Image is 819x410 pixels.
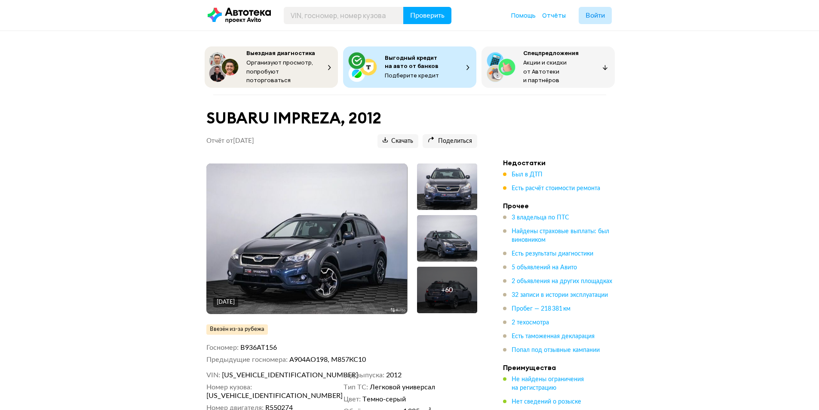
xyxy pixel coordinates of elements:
div: + 60 [441,286,453,294]
button: Войти [579,7,612,24]
button: Выгодный кредит на авто от банковПодберите кредит [343,46,476,88]
span: [US_VEHICLE_IDENTIFICATION_NUMBER] [206,392,305,400]
span: 2012 [386,371,402,379]
span: 2 техосмотра [512,320,549,326]
dd: А904АО198, М857КС10 [289,355,477,364]
dt: Номер кузова [206,383,252,392]
a: Помощь [511,11,536,20]
button: Выездная диагностикаОрганизуют просмотр, попробуют поторговаться [205,46,338,88]
dt: Год выпуска [344,371,384,379]
button: Поделиться [423,134,477,148]
dt: Предыдущие госномера [206,355,288,364]
h4: Преимущества [503,363,623,372]
span: Темно-серый [362,395,406,404]
span: Найдены страховые выплаты: был виновником [512,228,609,243]
span: Поделиться [428,137,472,145]
input: VIN, госномер, номер кузова [284,7,404,24]
span: Ввезён из-за рубежа [210,326,264,333]
span: Попал под отзывные кампании [512,347,600,353]
span: Есть результаты диагностики [512,251,593,257]
dt: VIN [206,371,220,379]
span: Помощь [511,11,536,19]
span: Легковой универсал [370,383,435,392]
dt: Тип ТС [344,383,368,392]
span: 3 владельца по ПТС [512,215,569,221]
dt: Цвет [344,395,361,404]
span: Есть расчёт стоимости ремонта [512,185,600,191]
span: Скачать [383,137,413,145]
span: Войти [586,12,605,19]
button: Скачать [377,134,418,148]
span: 5 объявлений на Авито [512,265,577,271]
h4: Недостатки [503,158,623,167]
span: Акции и скидки от Автотеки и партнёров [523,59,567,84]
button: Проверить [403,7,451,24]
span: Пробег — 218 381 км [512,306,571,312]
span: В936АТ156 [240,344,277,351]
span: Спецпредложения [523,49,579,57]
span: Не найдены ограничения на регистрацию [512,376,584,391]
span: 2 объявления на других площадках [512,278,612,284]
a: Отчёты [542,11,566,20]
span: 32 записи в истории эксплуатации [512,292,608,298]
span: Проверить [410,12,445,19]
span: Выгодный кредит на авто от банков [385,54,439,70]
h1: SUBARU IMPREZA, 2012 [206,109,477,127]
div: [DATE] [217,299,235,306]
h4: Прочее [503,201,623,210]
img: Main car [206,163,407,314]
span: Есть таможенная декларация [512,333,595,339]
span: Нет сведений о розыске [512,399,581,405]
span: Организуют просмотр, попробуют поторговаться [246,59,313,84]
span: Выездная диагностика [246,49,315,57]
span: Отчёты [542,11,566,19]
span: Подберите кредит [385,71,439,79]
button: СпецпредложенияАкции и скидки от Автотеки и партнёров [482,46,615,88]
span: Был в ДТП [512,172,543,178]
span: [US_VEHICLE_IDENTIFICATION_NUMBER] [222,371,321,379]
dt: Госномер [206,343,239,352]
p: Отчёт от [DATE] [206,137,254,145]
